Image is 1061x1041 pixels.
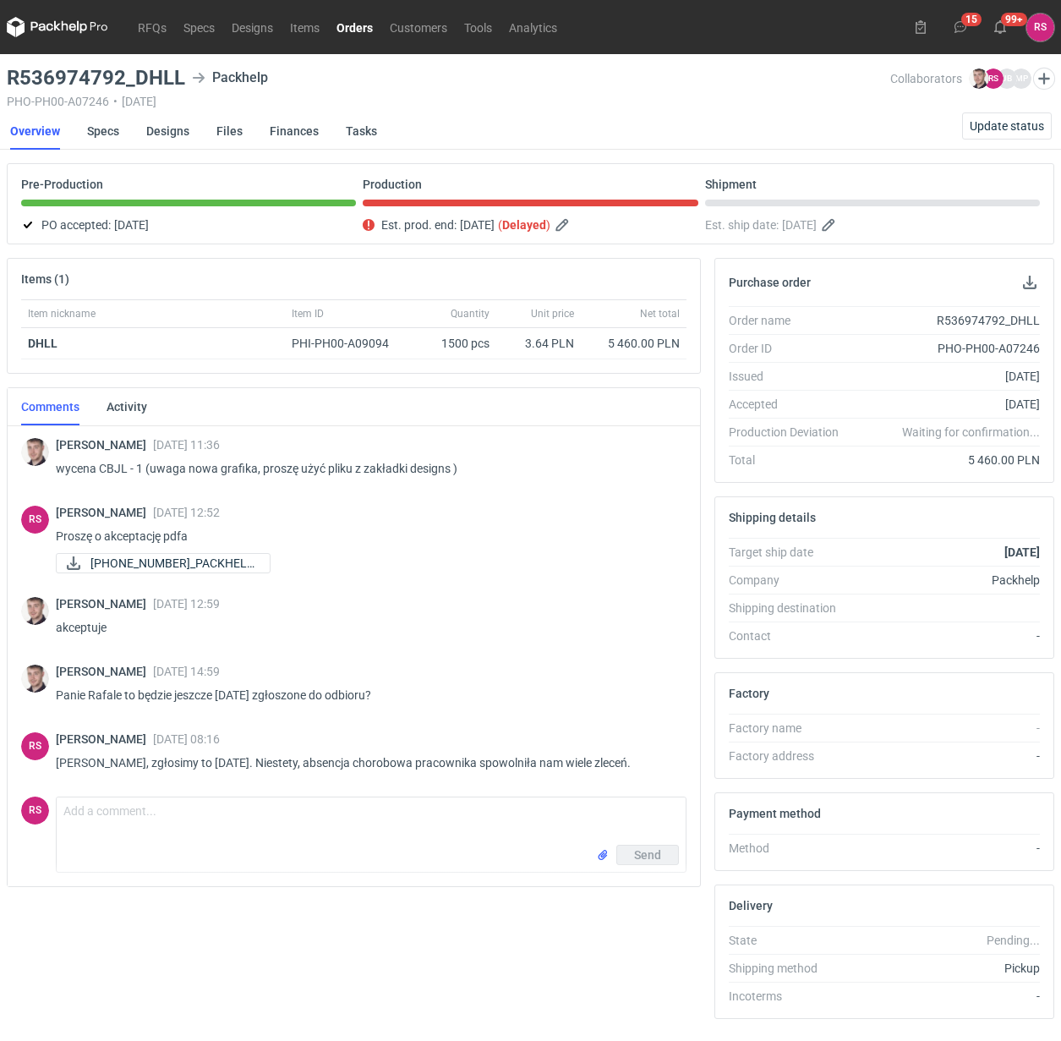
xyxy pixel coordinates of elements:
[729,807,821,820] h2: Payment method
[969,68,989,89] img: Maciej Sikora
[153,438,220,452] span: [DATE] 11:36
[997,68,1017,89] figcaption: JB
[56,553,271,573] a: [PHONE_NUMBER]_PACKHELP...
[56,597,153,611] span: [PERSON_NAME]
[616,845,679,865] button: Send
[853,748,1040,764] div: -
[546,218,550,232] em: )
[729,600,853,616] div: Shipping destination
[381,17,456,37] a: Customers
[503,335,574,352] div: 3.64 PLN
[782,215,817,235] span: [DATE]
[153,665,220,678] span: [DATE] 14:59
[729,840,853,857] div: Method
[412,328,496,359] div: 1500 pcs
[56,506,153,519] span: [PERSON_NAME]
[729,424,853,441] div: Production Deviation
[328,17,381,37] a: Orders
[7,17,108,37] svg: Packhelp Pro
[962,112,1052,140] button: Update status
[21,506,49,534] figcaption: RS
[363,178,422,191] p: Production
[729,368,853,385] div: Issued
[21,732,49,760] div: Rafał Stani
[346,112,377,150] a: Tasks
[970,120,1044,132] span: Update status
[983,68,1004,89] figcaption: RS
[21,506,49,534] div: Rafał Stani
[10,112,60,150] a: Overview
[729,627,853,644] div: Contact
[500,17,566,37] a: Analytics
[729,960,853,977] div: Shipping method
[153,732,220,746] span: [DATE] 08:16
[21,388,79,425] a: Comments
[853,572,1040,589] div: Packhelp
[56,732,153,746] span: [PERSON_NAME]
[28,337,57,350] strong: DHLL
[21,797,49,825] figcaption: RS
[216,112,243,150] a: Files
[146,112,189,150] a: Designs
[554,215,574,235] button: Edit estimated production end date
[890,72,962,85] span: Collaborators
[729,932,853,949] div: State
[729,720,853,737] div: Factory name
[729,511,816,524] h2: Shipping details
[292,335,405,352] div: PHI-PH00-A09094
[28,307,96,321] span: Item nickname
[902,424,1040,441] em: Waiting for confirmation...
[853,340,1040,357] div: PHO-PH00-A07246
[56,685,673,705] p: Panie Rafale to będzie jeszcze [DATE] zgłoszone do odbioru?
[729,899,773,912] h2: Delivery
[853,960,1040,977] div: Pickup
[729,452,853,468] div: Total
[21,665,49,693] img: Maciej Sikora
[56,665,153,678] span: [PERSON_NAME]
[21,797,49,825] div: Rafał Stani
[705,178,757,191] p: Shipment
[1026,14,1054,41] button: RS
[113,95,118,108] span: •
[460,215,495,235] span: [DATE]
[853,720,1040,737] div: -
[56,753,673,773] p: [PERSON_NAME], zgłosimy to [DATE]. Niestety, absencja chorobowa pracownika spowolniła nam wiele z...
[729,572,853,589] div: Company
[729,312,853,329] div: Order name
[7,68,185,88] h3: R536974792_DHLL
[634,849,661,861] span: Send
[270,112,319,150] a: Finances
[7,95,890,108] div: PHO-PH00-A07246 [DATE]
[853,368,1040,385] div: [DATE]
[705,215,1040,235] div: Est. ship date:
[192,68,268,88] div: Packhelp
[87,112,119,150] a: Specs
[153,597,220,611] span: [DATE] 12:59
[640,307,680,321] span: Net total
[853,396,1040,413] div: [DATE]
[56,553,225,573] div: 09-151 2025_PACKHELP 197x148x63 AW RW montaz.pdf
[729,748,853,764] div: Factory address
[820,215,840,235] button: Edit estimated shipping date
[21,215,356,235] div: PO accepted:
[21,597,49,625] img: Maciej Sikora
[451,307,489,321] span: Quantity
[129,17,175,37] a: RFQs
[729,687,769,700] h2: Factory
[21,732,49,760] figcaption: RS
[21,272,69,286] h2: Items (1)
[1033,68,1055,90] button: Edit collaborators
[292,307,324,321] span: Item ID
[282,17,328,37] a: Items
[853,452,1040,468] div: 5 460.00 PLN
[588,335,680,352] div: 5 460.00 PLN
[90,554,256,573] span: [PHONE_NUMBER]_PACKHELP...
[21,438,49,466] img: Maciej Sikora
[153,506,220,519] span: [DATE] 12:52
[114,215,149,235] span: [DATE]
[56,526,673,546] p: Proszę o akceptację pdfa
[175,17,223,37] a: Specs
[853,840,1040,857] div: -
